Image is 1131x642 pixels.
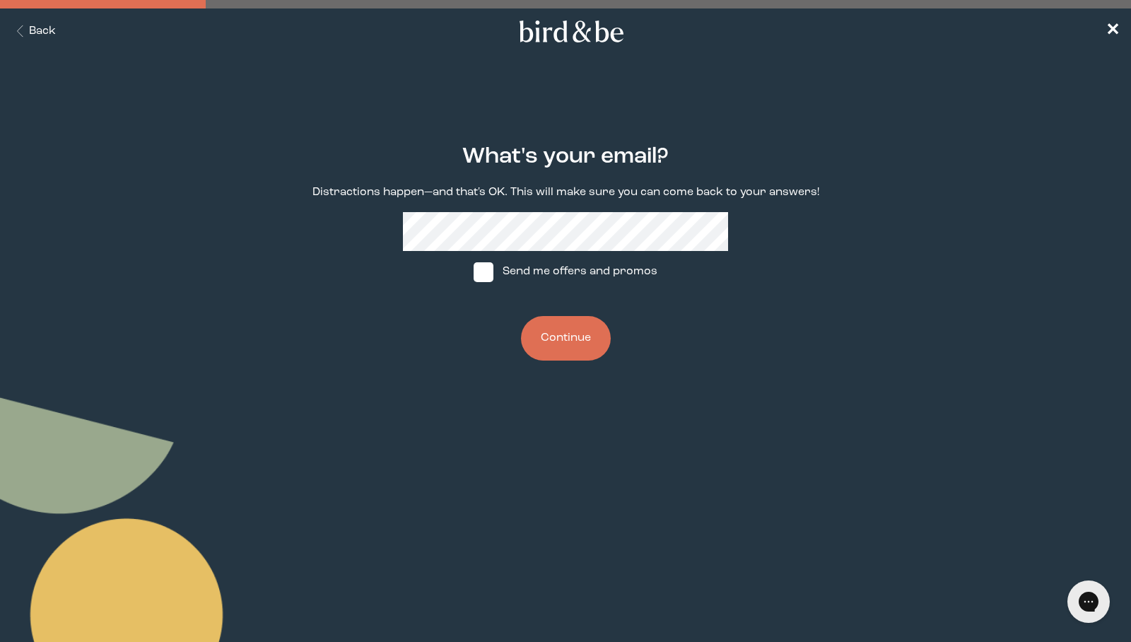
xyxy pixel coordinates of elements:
iframe: Gorgias live chat messenger [1060,576,1117,628]
span: ✕ [1106,23,1120,40]
button: Continue [521,316,611,361]
a: ✕ [1106,19,1120,44]
label: Send me offers and promos [460,251,671,293]
button: Back Button [11,23,56,40]
p: Distractions happen—and that's OK. This will make sure you can come back to your answers! [312,185,819,201]
h2: What's your email? [462,141,669,173]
